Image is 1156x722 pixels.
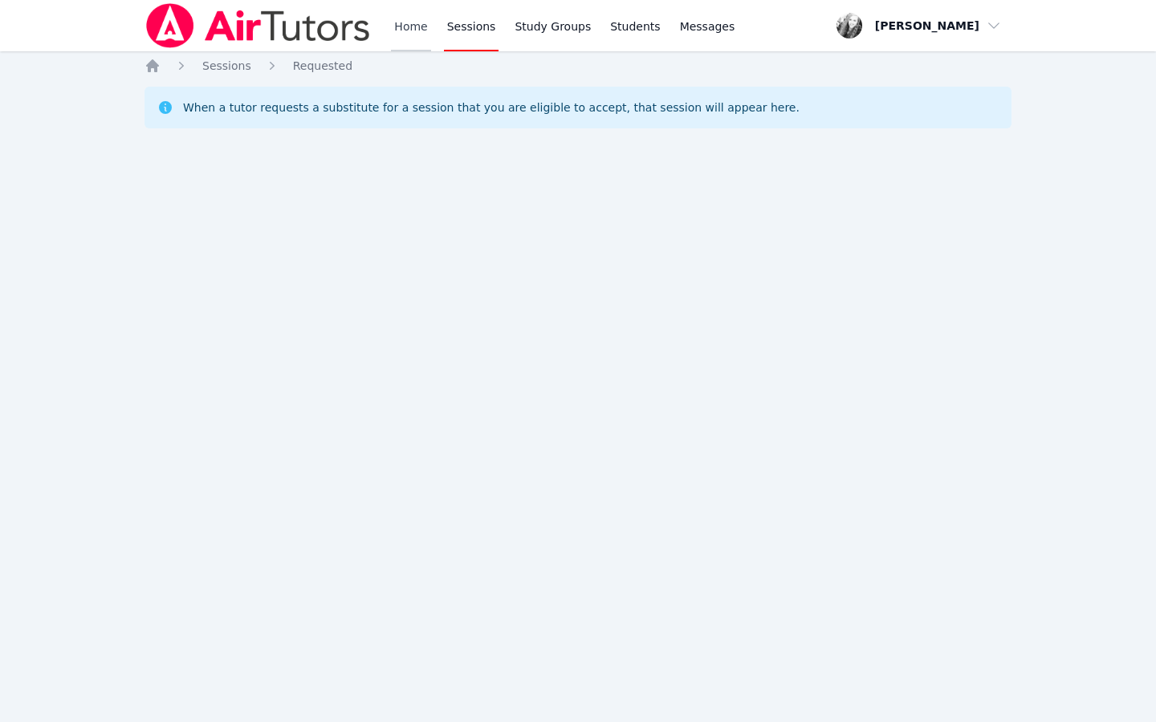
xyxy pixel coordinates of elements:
[144,3,372,48] img: Air Tutors
[293,58,352,74] a: Requested
[680,18,735,34] span: Messages
[183,99,800,116] div: When a tutor requests a substitute for a session that you are eligible to accept, that session wi...
[144,58,1011,74] nav: Breadcrumb
[202,58,251,74] a: Sessions
[202,59,251,72] span: Sessions
[293,59,352,72] span: Requested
